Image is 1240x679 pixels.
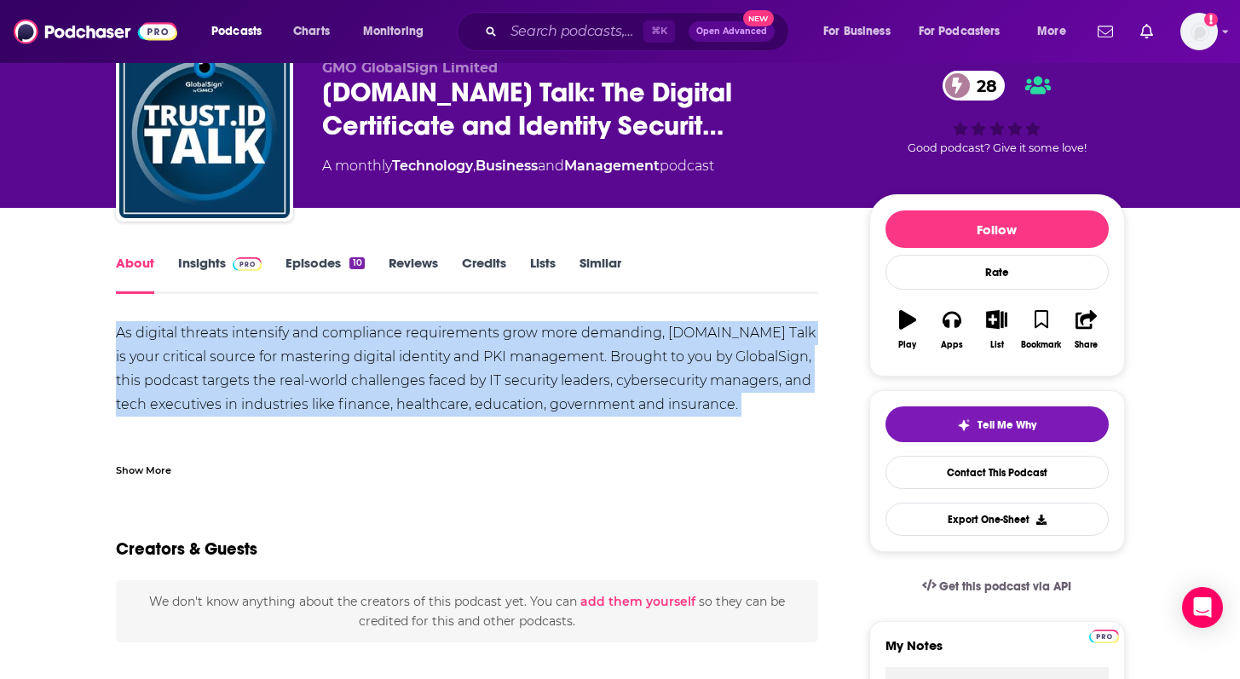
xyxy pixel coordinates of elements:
[199,18,284,45] button: open menu
[1019,299,1064,360] button: Bookmark
[1089,627,1119,643] a: Pro website
[957,418,971,432] img: tell me why sparkle
[149,594,785,628] span: We don't know anything about the creators of this podcast yet . You can so they can be credited f...
[116,321,819,655] div: As digital threats intensify and compliance requirements grow more demanding, [DOMAIN_NAME] Talk ...
[823,20,891,43] span: For Business
[869,60,1125,165] div: 28Good podcast? Give it some love!
[908,566,1086,607] a: Get this podcast via API
[1180,13,1218,50] button: Show profile menu
[689,21,775,42] button: Open AdvancedNew
[1089,630,1119,643] img: Podchaser Pro
[696,27,767,36] span: Open Advanced
[282,18,340,45] a: Charts
[939,579,1071,594] span: Get this podcast via API
[885,210,1109,248] button: Follow
[885,255,1109,290] div: Rate
[743,10,774,26] span: New
[349,257,364,269] div: 10
[960,71,1006,101] span: 28
[351,18,446,45] button: open menu
[1021,340,1061,350] div: Bookmark
[885,637,1109,667] label: My Notes
[322,60,498,76] span: GMO GlobalSign Limited
[233,257,262,271] img: Podchaser Pro
[564,158,660,174] a: Management
[389,255,438,294] a: Reviews
[941,340,963,350] div: Apps
[908,141,1087,154] span: Good podcast? Give it some love!
[580,255,621,294] a: Similar
[885,406,1109,442] button: tell me why sparkleTell Me Why
[285,255,364,294] a: Episodes10
[363,20,424,43] span: Monitoring
[473,158,476,174] span: ,
[580,595,695,608] button: add them yourself
[1037,20,1066,43] span: More
[974,299,1018,360] button: List
[293,20,330,43] span: Charts
[885,299,930,360] button: Play
[919,20,1001,43] span: For Podcasters
[1133,17,1160,46] a: Show notifications dropdown
[473,12,805,51] div: Search podcasts, credits, & more...
[885,456,1109,489] a: Contact This Podcast
[885,503,1109,536] button: Export One-Sheet
[530,255,556,294] a: Lists
[116,538,257,560] h2: Creators & Guests
[811,18,912,45] button: open menu
[538,158,564,174] span: and
[476,158,538,174] a: Business
[1025,18,1087,45] button: open menu
[898,340,916,350] div: Play
[1064,299,1108,360] button: Share
[1204,13,1218,26] svg: Add a profile image
[1180,13,1218,50] span: Logged in as biancagorospe
[943,71,1006,101] a: 28
[908,18,1025,45] button: open menu
[392,158,473,174] a: Technology
[1075,340,1098,350] div: Share
[990,340,1004,350] div: List
[119,48,290,218] img: Trust.ID Talk: The Digital Certificate and Identity Security Podcast
[322,156,714,176] div: A monthly podcast
[1180,13,1218,50] img: User Profile
[178,255,262,294] a: InsightsPodchaser Pro
[643,20,675,43] span: ⌘ K
[1182,587,1223,628] div: Open Intercom Messenger
[930,299,974,360] button: Apps
[462,255,506,294] a: Credits
[1091,17,1120,46] a: Show notifications dropdown
[14,15,177,48] img: Podchaser - Follow, Share and Rate Podcasts
[211,20,262,43] span: Podcasts
[978,418,1036,432] span: Tell Me Why
[504,18,643,45] input: Search podcasts, credits, & more...
[116,255,154,294] a: About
